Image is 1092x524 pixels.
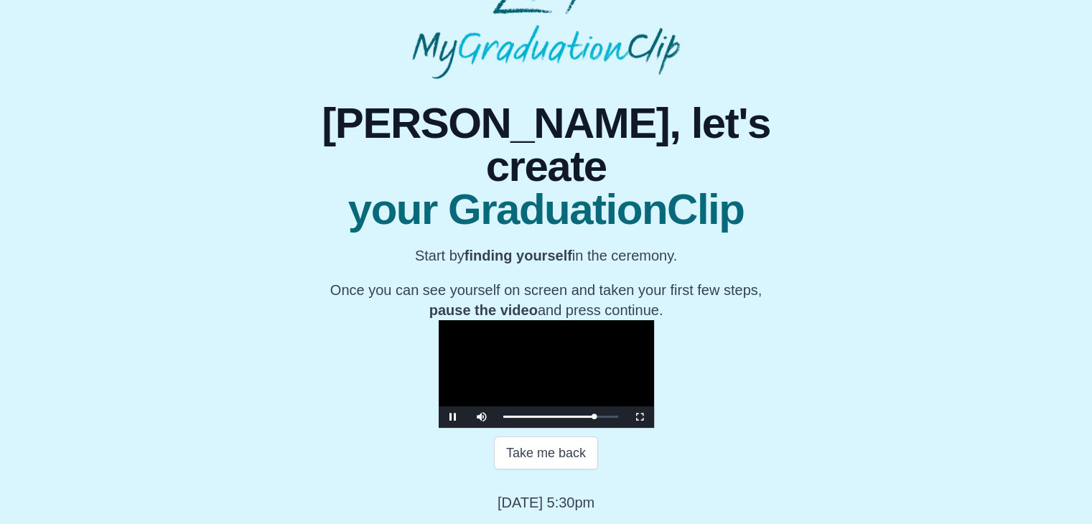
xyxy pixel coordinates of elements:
[625,406,654,428] button: Fullscreen
[467,406,496,428] button: Mute
[465,248,572,263] b: finding yourself
[429,302,538,318] b: pause the video
[273,102,819,188] span: [PERSON_NAME], let's create
[494,436,598,469] button: Take me back
[273,245,819,266] p: Start by in the ceremony.
[503,416,618,418] div: Progress Bar
[273,280,819,320] p: Once you can see yourself on screen and taken your first few steps, and press continue.
[498,492,594,513] p: [DATE] 5:30pm
[439,320,654,428] div: Video Player
[273,188,819,231] span: your GraduationClip
[439,406,467,428] button: Pause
